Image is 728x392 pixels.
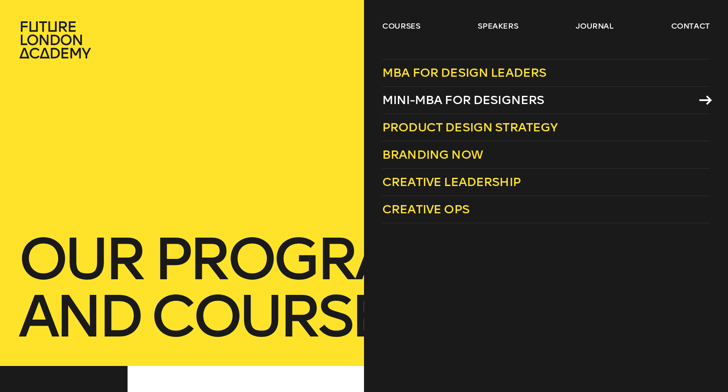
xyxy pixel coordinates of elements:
span: Mini-MBA for Designers [382,93,544,107]
span: MBA for Design Leaders [382,65,547,80]
a: speakers [478,21,518,31]
a: Creative Leadership [382,169,710,196]
a: Creative Ops [382,196,710,223]
span: Creative Leadership [382,175,521,189]
a: Product Design Strategy [382,114,710,141]
a: Mini-MBA for Designers [382,87,710,114]
span: Product Design Strategy [382,120,558,134]
span: Branding Now [382,147,483,162]
a: journal [576,21,613,31]
span: Creative Ops [382,202,469,216]
a: MBA for Design Leaders [382,59,710,87]
a: Branding Now [382,141,710,169]
a: courses [382,21,420,31]
a: contact [671,21,710,31]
